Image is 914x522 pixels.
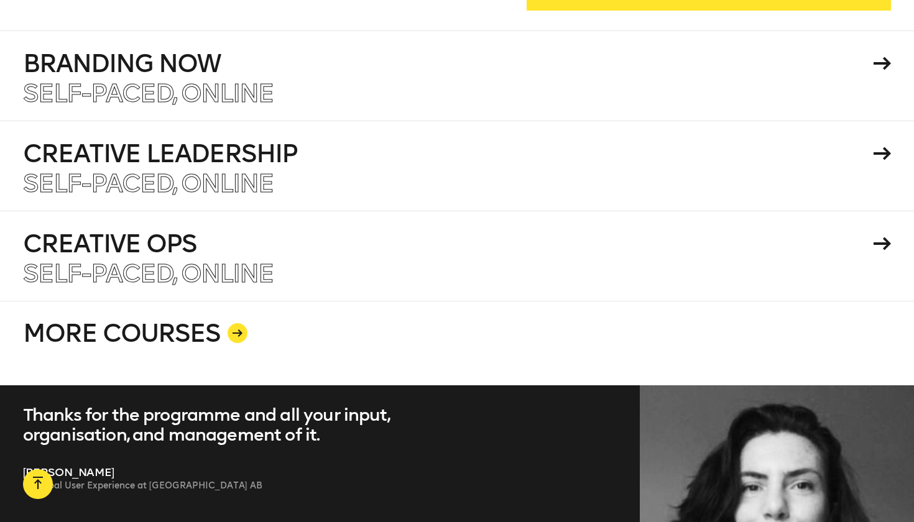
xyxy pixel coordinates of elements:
span: Self-paced, Online [23,259,274,288]
a: MORE COURSES [23,301,892,385]
span: Self-paced, Online [23,168,274,198]
h4: Branding Now [23,51,870,76]
blockquote: Thanks for the programme and all your input, organisation, and management of it. [23,405,435,445]
h4: Creative Leadership [23,141,870,166]
span: Self-paced, Online [23,78,274,108]
p: [PERSON_NAME] [23,465,435,480]
h4: Creative Ops [23,231,870,256]
p: Principal User Experience at [GEOGRAPHIC_DATA] AB [23,480,435,492]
